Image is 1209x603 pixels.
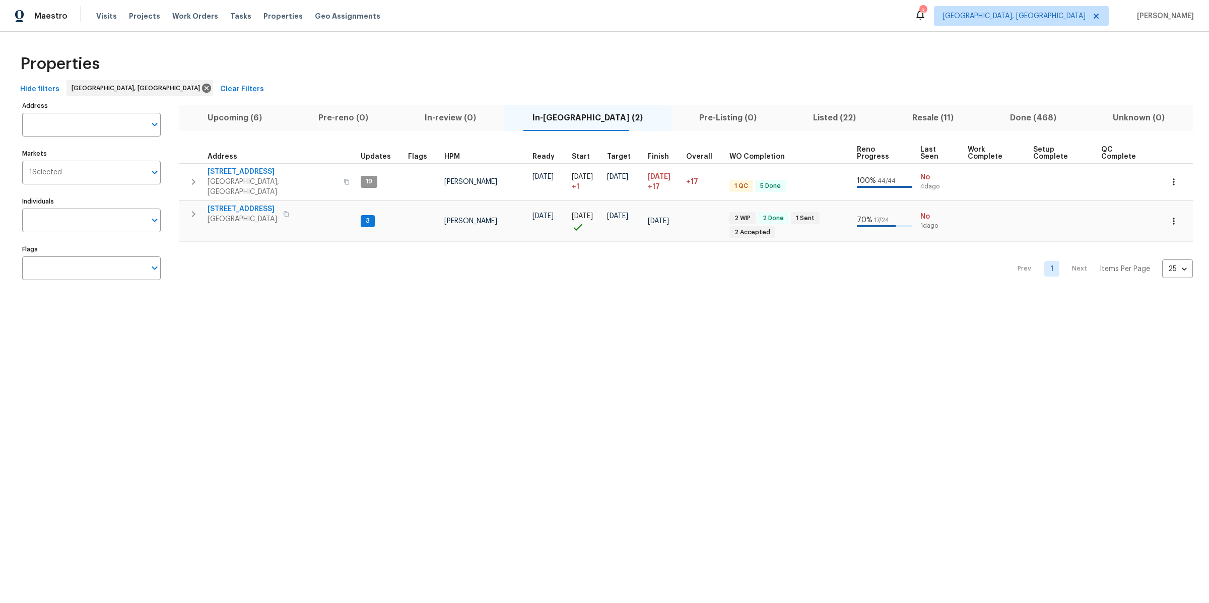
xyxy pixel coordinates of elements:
[22,151,161,157] label: Markets
[920,222,960,230] span: 1d ago
[968,146,1016,160] span: Work Complete
[185,111,284,125] span: Upcoming (6)
[263,11,303,21] span: Properties
[208,167,338,177] span: [STREET_ADDRESS]
[444,218,497,225] span: [PERSON_NAME]
[22,103,161,109] label: Address
[22,198,161,205] label: Individuals
[682,163,725,200] td: 17 day(s) past target finish date
[362,217,374,225] span: 3
[686,178,698,185] span: +17
[66,80,213,96] div: [GEOGRAPHIC_DATA], [GEOGRAPHIC_DATA]
[1033,146,1084,160] span: Setup Complete
[148,165,162,179] button: Open
[919,6,926,16] div: 3
[208,204,277,214] span: [STREET_ADDRESS]
[315,11,380,21] span: Geo Assignments
[129,11,160,21] span: Projects
[208,177,338,197] span: [GEOGRAPHIC_DATA], [GEOGRAPHIC_DATA]
[148,261,162,275] button: Open
[878,178,896,184] span: 44 / 44
[677,111,779,125] span: Pre-Listing (0)
[29,168,62,177] span: 1 Selected
[607,173,628,180] span: [DATE]
[607,153,631,160] span: Target
[920,212,960,222] span: No
[220,83,264,96] span: Clear Filters
[648,182,660,192] span: +17
[1162,256,1193,282] div: 25
[172,11,218,21] span: Work Orders
[857,177,876,184] span: 100 %
[216,80,268,99] button: Clear Filters
[296,111,390,125] span: Pre-reno (0)
[572,182,579,192] span: + 1
[920,172,960,182] span: No
[572,173,593,180] span: [DATE]
[20,59,100,69] span: Properties
[607,153,640,160] div: Target renovation project end date
[988,111,1079,125] span: Done (468)
[230,13,251,20] span: Tasks
[572,213,593,220] span: [DATE]
[648,153,678,160] div: Projected renovation finish date
[148,213,162,227] button: Open
[644,163,682,200] td: Scheduled to finish 17 day(s) late
[361,153,391,160] span: Updates
[729,153,785,160] span: WO Completion
[22,246,161,252] label: Flags
[730,214,755,223] span: 2 WIP
[874,217,889,223] span: 17 / 24
[648,173,670,180] span: [DATE]
[857,217,872,224] span: 70 %
[96,11,117,21] span: Visits
[402,111,498,125] span: In-review (0)
[34,11,68,21] span: Maestro
[208,153,237,160] span: Address
[792,214,819,223] span: 1 Sent
[20,83,59,96] span: Hide filters
[532,213,554,220] span: [DATE]
[208,214,277,224] span: [GEOGRAPHIC_DATA]
[920,146,951,160] span: Last Seen
[1091,111,1187,125] span: Unknown (0)
[730,182,752,190] span: 1 QC
[607,213,628,220] span: [DATE]
[648,218,669,225] span: [DATE]
[572,153,590,160] span: Start
[16,80,63,99] button: Hide filters
[532,153,564,160] div: Earliest renovation start date (first business day after COE or Checkout)
[943,11,1086,21] span: [GEOGRAPHIC_DATA], [GEOGRAPHIC_DATA]
[920,182,960,191] span: 4d ago
[1101,146,1146,160] span: QC Complete
[759,214,788,223] span: 2 Done
[568,163,603,200] td: Project started 1 days late
[1100,264,1150,274] p: Items Per Page
[730,228,774,237] span: 2 Accepted
[756,182,785,190] span: 5 Done
[572,153,599,160] div: Actual renovation start date
[408,153,427,160] span: Flags
[1133,11,1194,21] span: [PERSON_NAME]
[72,83,204,93] span: [GEOGRAPHIC_DATA], [GEOGRAPHIC_DATA]
[444,178,497,185] span: [PERSON_NAME]
[791,111,878,125] span: Listed (22)
[532,173,554,180] span: [DATE]
[648,153,669,160] span: Finish
[568,200,603,242] td: Project started on time
[890,111,976,125] span: Resale (11)
[857,146,903,160] span: Reno Progress
[444,153,460,160] span: HPM
[686,153,721,160] div: Days past target finish date
[686,153,712,160] span: Overall
[510,111,665,125] span: In-[GEOGRAPHIC_DATA] (2)
[148,117,162,131] button: Open
[532,153,555,160] span: Ready
[362,177,376,186] span: 19
[1044,261,1059,277] a: Goto page 1
[1008,248,1193,290] nav: Pagination Navigation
